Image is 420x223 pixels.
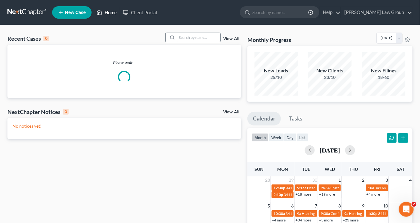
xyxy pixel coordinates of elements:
[284,112,308,125] a: Tasks
[269,133,284,142] button: week
[255,74,298,80] div: 25/10
[272,218,286,222] a: +4 more
[65,10,86,15] span: New Case
[12,123,236,129] p: No notices yet!
[273,192,283,197] span: 2:10p
[297,185,306,190] span: 9:15a
[255,67,298,74] div: New Leads
[362,74,405,80] div: 18/60
[297,211,301,216] span: 9a
[288,176,294,184] span: 29
[321,185,325,190] span: 9a
[302,166,310,172] span: Tue
[314,202,318,210] span: 7
[319,192,335,197] a: +19 more
[409,176,413,184] span: 4
[374,166,380,172] span: Fri
[273,185,285,190] span: 12:30p
[284,133,297,142] button: day
[297,133,309,142] button: list
[93,7,120,18] a: Home
[308,74,352,80] div: 23/10
[325,185,381,190] span: 341 Meeting for [PERSON_NAME]
[341,7,412,18] a: [PERSON_NAME] Law Group
[247,36,291,43] h3: Monthly Progress
[296,192,311,197] a: +18 more
[362,67,405,74] div: New Filings
[397,166,404,172] span: Sat
[252,7,309,18] input: Search by name...
[399,202,414,217] iframe: Intercom live chat
[223,110,239,114] a: View All
[368,211,377,216] span: 1:30p
[277,166,288,172] span: Mon
[308,67,352,74] div: New Clients
[284,192,340,197] span: 341 Meeting for [PERSON_NAME]
[312,176,318,184] span: 30
[267,202,271,210] span: 5
[63,109,69,115] div: 0
[291,202,294,210] span: 6
[286,211,341,216] span: 341 Meeting for [PERSON_NAME]
[7,35,49,42] div: Recent Cases
[302,211,350,216] span: Hearing for [PERSON_NAME]
[320,7,341,18] a: Help
[296,218,311,222] a: +34 more
[319,218,333,222] a: +3 more
[286,185,361,190] span: 341 Meeting for [PERSON_NAME][US_STATE]
[252,133,269,142] button: month
[7,60,241,66] p: Please wait...
[343,218,359,222] a: +23 more
[307,185,355,190] span: Hearing for [PERSON_NAME]
[223,37,239,41] a: View All
[368,185,374,190] span: 10a
[385,176,389,184] span: 3
[177,33,220,42] input: Search by name...
[264,176,271,184] span: 28
[255,166,264,172] span: Sun
[321,211,330,216] span: 9:30a
[382,202,389,210] span: 10
[43,36,49,41] div: 0
[412,202,417,207] span: 2
[361,202,365,210] span: 9
[338,202,341,210] span: 8
[366,192,380,197] a: +4 more
[247,112,281,125] a: Calendar
[320,147,340,153] h2: [DATE]
[338,176,341,184] span: 1
[7,108,69,116] div: NextChapter Notices
[120,7,160,18] a: Client Portal
[344,211,348,216] span: 9a
[361,176,365,184] span: 2
[273,211,285,216] span: 10:30a
[325,166,335,172] span: Wed
[349,166,358,172] span: Thu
